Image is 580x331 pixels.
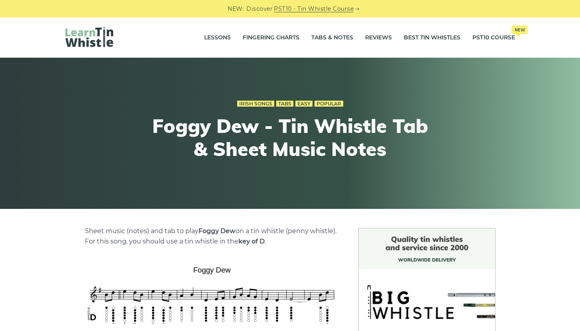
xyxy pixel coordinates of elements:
a: Reviews [365,28,392,48]
span: New [511,25,528,34]
strong: Foggy Dew [199,227,236,235]
a: PST10 CourseNew [472,28,515,48]
strong: key of D [238,238,265,245]
h1: Foggy Dew - Tin Whistle Tab & Sheet Music Notes [144,115,437,160]
a: Best Tin Whistles [404,28,460,48]
a: Tabs [276,101,293,107]
a: Tabs & Notes [311,28,353,48]
p: Sheet music (notes) and tab to play on a tin whistle (penny whistle). For this song, you should u... [85,226,339,247]
a: Irish Songs [237,101,274,107]
a: Lessons [204,28,231,48]
a: Popular [315,101,343,107]
a: Fingering Charts [243,28,299,48]
a: Easy [295,101,313,107]
img: LearnTinWhistle.com [65,27,113,47]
